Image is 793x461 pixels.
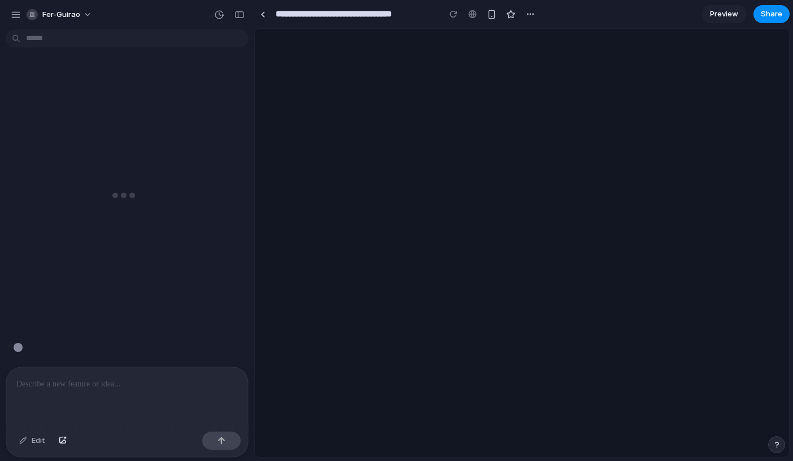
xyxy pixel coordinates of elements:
[710,8,738,20] span: Preview
[753,5,790,23] button: Share
[42,9,80,20] span: fer-guirao
[701,5,747,23] a: Preview
[22,6,98,24] button: fer-guirao
[761,8,782,20] span: Share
